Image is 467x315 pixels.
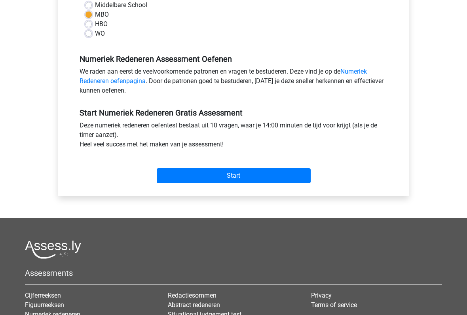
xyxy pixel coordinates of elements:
[95,10,109,20] label: MBO
[80,108,387,118] h5: Start Numeriek Redeneren Gratis Assessment
[25,241,81,259] img: Assessly logo
[168,302,220,309] a: Abstract redeneren
[25,292,61,300] a: Cijferreeksen
[311,292,332,300] a: Privacy
[168,292,216,300] a: Redactiesommen
[95,20,108,29] label: HBO
[25,269,442,278] h5: Assessments
[95,1,147,10] label: Middelbare School
[311,302,357,309] a: Terms of service
[25,302,64,309] a: Figuurreeksen
[157,169,311,184] input: Start
[95,29,105,39] label: WO
[74,121,393,153] div: Deze numeriek redeneren oefentest bestaat uit 10 vragen, waar je 14:00 minuten de tijd voor krijg...
[74,67,393,99] div: We raden aan eerst de veelvoorkomende patronen en vragen te bestuderen. Deze vind je op de . Door...
[80,55,387,64] h5: Numeriek Redeneren Assessment Oefenen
